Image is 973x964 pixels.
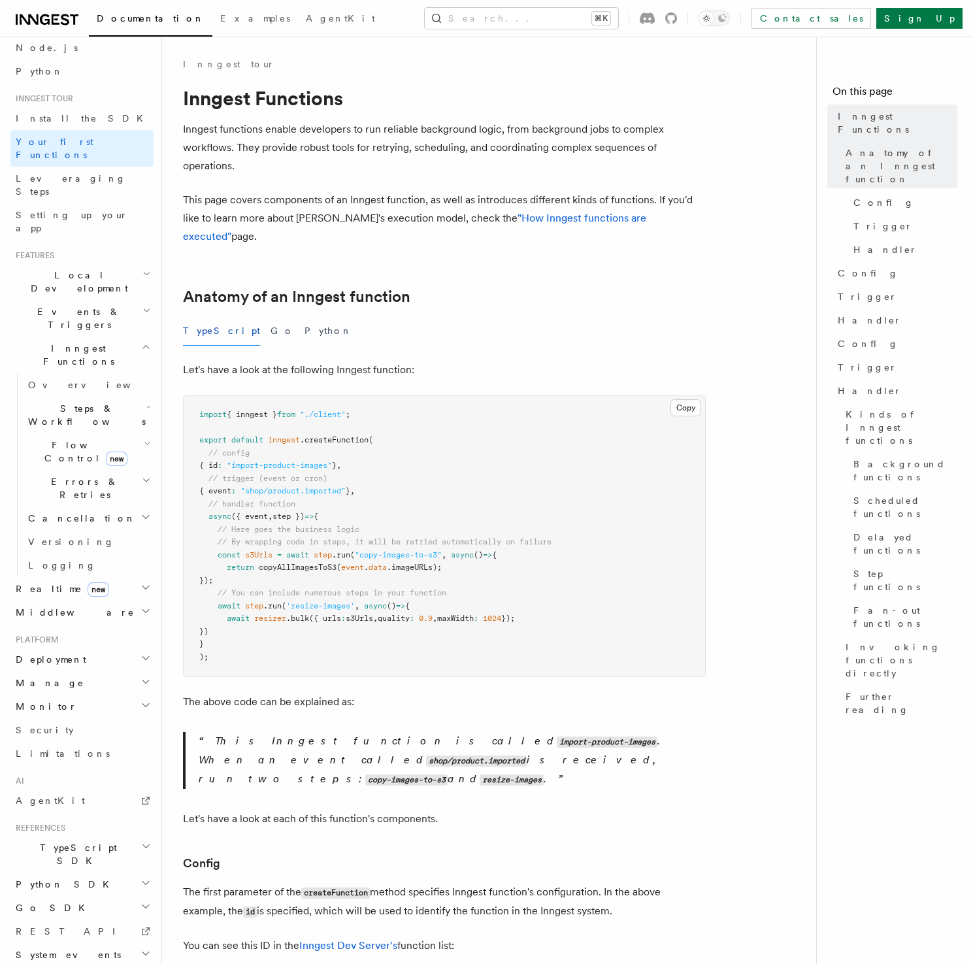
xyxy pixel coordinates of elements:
span: data [369,563,387,572]
a: Handler [833,379,957,403]
span: Step functions [853,567,957,593]
span: step }) [272,512,305,521]
span: }); [501,614,515,623]
span: step [245,601,263,610]
span: { event [199,486,231,495]
span: 'resize-images' [286,601,355,610]
span: export [199,435,227,444]
span: () [474,550,483,559]
span: Trigger [838,361,897,374]
a: Inngest tour [183,58,274,71]
span: Anatomy of an Inngest function [846,146,957,186]
span: Cancellation [23,512,136,525]
span: : [410,614,414,623]
a: Contact sales [751,8,871,29]
p: Let's have a look at each of this function's components. [183,810,706,828]
code: createFunction [301,888,370,899]
span: , [433,614,437,623]
span: Versioning [28,537,114,547]
span: .run [263,601,282,610]
span: copyAllImagesToS3 [259,563,337,572]
a: Handler [848,238,957,261]
a: Node.js [10,36,154,59]
a: Logging [23,554,154,577]
button: Inngest Functions [10,337,154,373]
span: "shop/product.imported" [240,486,346,495]
span: Delayed functions [853,531,957,557]
button: TypeScript [183,316,260,346]
span: Trigger [853,220,913,233]
button: Python [305,316,352,346]
span: step [314,550,332,559]
span: .createFunction [300,435,369,444]
span: .run [332,550,350,559]
span: Handler [853,243,917,256]
button: Steps & Workflows [23,397,154,433]
span: }); [199,576,213,585]
button: Copy [670,399,701,416]
span: resizer [254,614,286,623]
span: Your first Functions [16,137,93,160]
span: Trigger [838,290,897,303]
span: Scheduled functions [853,494,957,520]
a: Config [183,854,220,873]
span: { inngest } [227,410,277,419]
button: Toggle dark mode [699,10,730,26]
span: : [341,614,346,623]
span: Further reading [846,690,957,716]
button: Events & Triggers [10,300,154,337]
button: Manage [10,671,154,695]
span: Invoking functions directly [846,640,957,680]
a: Your first Functions [10,130,154,167]
span: 0.9 [419,614,433,623]
a: Documentation [89,4,212,37]
span: { id [199,461,218,470]
span: Local Development [10,269,142,295]
span: Config [853,196,914,209]
span: }) [199,627,208,636]
span: ({ urls [309,614,341,623]
span: Inngest Functions [10,342,141,368]
button: Local Development [10,263,154,300]
div: Inngest Functions [10,373,154,577]
button: Errors & Retries [23,470,154,507]
span: TypeScript SDK [10,841,141,867]
a: Inngest Functions [833,105,957,141]
a: Config [833,261,957,285]
span: maxWidth [437,614,474,623]
span: default [231,435,263,444]
a: Step functions [848,562,957,599]
span: Config [838,267,899,280]
a: Further reading [840,685,957,722]
span: "import-product-images" [227,461,332,470]
span: async [364,601,387,610]
button: Monitor [10,695,154,718]
button: Cancellation [23,507,154,530]
span: } [346,486,350,495]
span: Install the SDK [16,113,151,124]
span: { [492,550,497,559]
span: Realtime [10,582,109,595]
a: Background functions [848,452,957,489]
span: Errors & Retries [23,475,142,501]
span: AgentKit [16,795,85,806]
button: Deployment [10,648,154,671]
a: Delayed functions [848,525,957,562]
a: Anatomy of an Inngest function [183,288,410,306]
span: Leveraging Steps [16,173,126,197]
span: Background functions [853,457,957,484]
span: s3Urls [346,614,373,623]
span: , [373,614,378,623]
a: AgentKit [298,4,383,35]
span: ( [369,435,373,444]
span: Platform [10,635,59,645]
h1: Inngest Functions [183,86,706,110]
span: , [268,512,272,521]
span: 1024 [483,614,501,623]
span: : [231,486,236,495]
span: () [387,601,396,610]
span: Steps & Workflows [23,402,146,428]
code: import-product-images [557,737,657,748]
p: This page covers components of an Inngest function, as well as introduces different kinds of func... [183,191,706,246]
span: event [341,563,364,572]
